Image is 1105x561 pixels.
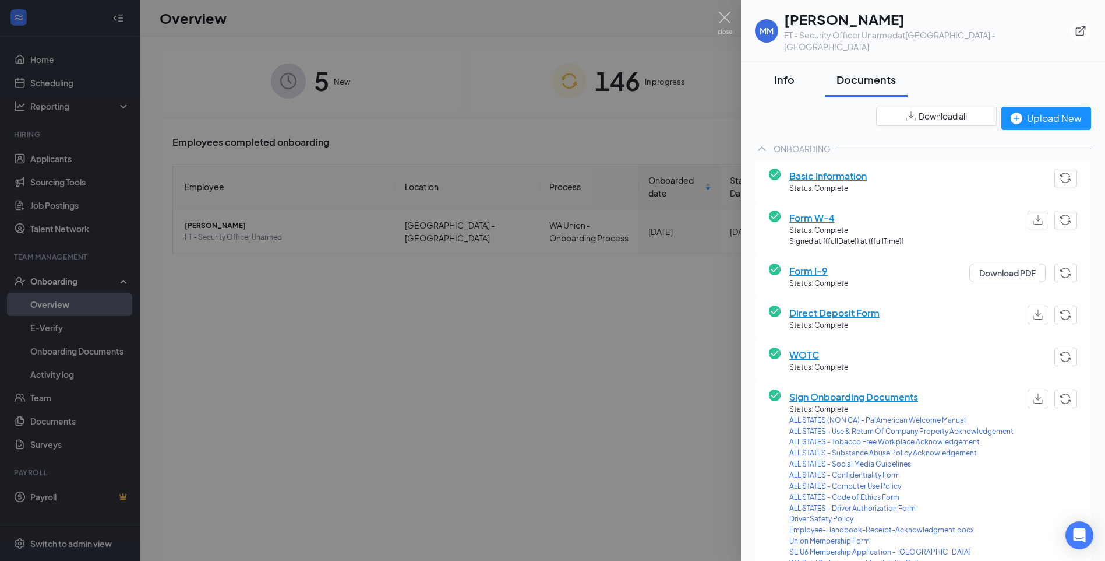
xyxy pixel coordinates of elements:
span: WOTC [789,348,848,362]
a: Driver Safety Policy [789,514,1014,525]
div: ONBOARDING [774,143,831,155]
span: Form I-9 [789,264,848,278]
span: Status: Complete [789,183,867,194]
span: Direct Deposit Form [789,306,880,320]
svg: ChevronUp [755,142,769,156]
a: ALL STATES - Use & Return Of Company Property Acknowledgement [789,426,1014,437]
div: Info [767,72,802,87]
a: SEIU6 Membership Application - [GEOGRAPHIC_DATA] [789,547,1014,558]
button: Download all [876,107,997,126]
span: Status: Complete [789,404,1014,415]
div: Upload New [1011,111,1082,125]
span: Download all [919,110,967,122]
div: FT - Security Officer Unarmed at [GEOGRAPHIC_DATA] - [GEOGRAPHIC_DATA] [784,29,1070,52]
span: Status: Complete [789,278,848,289]
a: ALL STATES - Code of Ethics Form [789,492,1014,503]
a: ALL STATES - Substance Abuse Policy Acknowledgement [789,448,1014,459]
button: Upload New [1001,107,1091,130]
a: ALL STATES - Social Media Guidelines [789,459,1014,470]
div: MM [760,25,774,37]
span: Status: Complete [789,225,904,236]
div: Documents [836,72,896,87]
a: ALL STATES - Confidentiality Form [789,470,1014,481]
a: ALL STATES - Computer Use Policy [789,481,1014,492]
span: Sign Onboarding Documents [789,390,1014,404]
a: ALL STATES - Tobacco Free Workplace Acknowledgement [789,437,1014,448]
span: Signed at: {{fullDate}} at {{fullTime}} [789,236,904,247]
a: ALL STATES (NON CA) - PalAmerican Welcome Manual [789,415,1014,426]
div: Open Intercom Messenger [1065,521,1093,549]
span: Basic Information [789,169,867,183]
span: Status: Complete [789,320,880,331]
button: ExternalLink [1070,20,1091,41]
a: Union Membership Form [789,536,1014,547]
button: Download PDF [969,264,1046,282]
h1: [PERSON_NAME] [784,9,1070,29]
span: Form W-4 [789,211,904,225]
a: ALL STATES - Driver Authorization Form [789,503,1014,514]
span: Status: Complete [789,362,848,373]
a: Employee-Handbook-Receipt-Acknowledgment.docx [789,525,1014,536]
svg: ExternalLink [1075,25,1086,37]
